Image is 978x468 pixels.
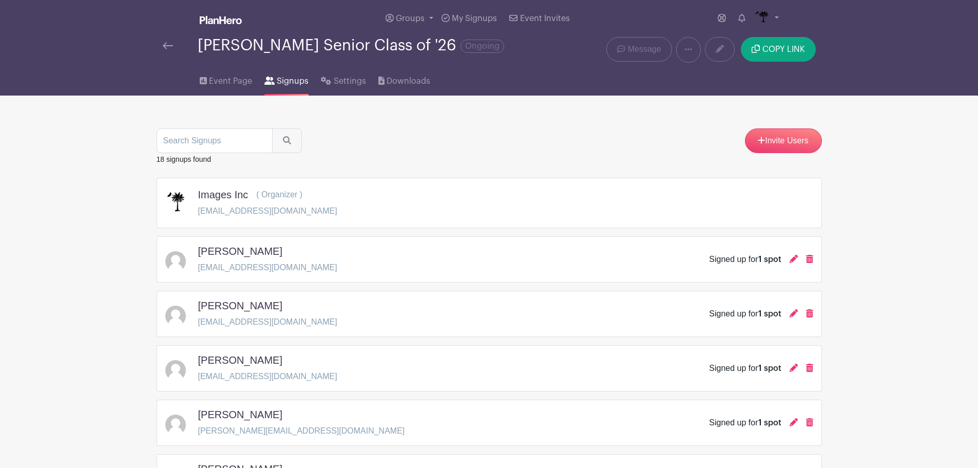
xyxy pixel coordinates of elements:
span: ( Organizer ) [256,190,302,199]
span: 1 spot [758,419,781,427]
img: back-arrow-29a5d9b10d5bd6ae65dc969a981735edf675c4d7a1fe02e03b50dbd4ba3cdb55.svg [163,42,173,49]
h5: [PERSON_NAME] [198,299,282,312]
span: Event Page [209,75,252,87]
p: [EMAIL_ADDRESS][DOMAIN_NAME] [198,370,337,383]
a: Downloads [378,63,430,96]
span: 1 spot [758,255,781,264]
h5: [PERSON_NAME] [198,354,282,366]
a: Signups [264,63,309,96]
span: Settings [334,75,366,87]
div: [PERSON_NAME] Senior Class of '26 [198,37,504,54]
a: Message [606,37,672,62]
span: 1 spot [758,364,781,372]
span: My Signups [452,14,497,23]
img: default-ce2991bfa6775e67f084385cd625a349d9dcbb7a52a09fb2fda1e96e2d18dcdb.png [165,306,186,326]
img: IMAGES%20logo%20transparenT%20PNG%20s.png [165,191,186,219]
p: [EMAIL_ADDRESS][DOMAIN_NAME] [198,261,337,274]
span: COPY LINK [762,45,805,53]
img: IMAGES%20logo%20transparenT%20PNG%20s.png [754,10,770,27]
h5: [PERSON_NAME] [198,245,282,257]
a: Settings [321,63,366,96]
span: Downloads [387,75,430,87]
div: Signed up for [709,308,781,320]
p: [EMAIL_ADDRESS][DOMAIN_NAME] [198,205,337,217]
img: default-ce2991bfa6775e67f084385cd625a349d9dcbb7a52a09fb2fda1e96e2d18dcdb.png [165,415,186,435]
img: default-ce2991bfa6775e67f084385cd625a349d9dcbb7a52a09fb2fda1e96e2d18dcdb.png [165,360,186,381]
small: 18 signups found [157,155,212,163]
h5: [PERSON_NAME] [198,408,282,421]
span: Groups [396,14,425,23]
span: Message [628,43,661,55]
img: logo_white-6c42ec7e38ccf1d336a20a19083b03d10ae64f83f12c07503d8b9e83406b4c7d.svg [200,16,242,24]
div: Signed up for [709,253,781,266]
button: COPY LINK [741,37,815,62]
div: Signed up for [709,362,781,375]
div: Signed up for [709,417,781,429]
span: Event Invites [520,14,570,23]
a: Event Page [200,63,252,96]
span: Signups [277,75,309,87]
span: Ongoing [461,40,504,53]
p: [EMAIL_ADDRESS][DOMAIN_NAME] [198,316,337,328]
span: 1 spot [758,310,781,318]
p: [PERSON_NAME][EMAIL_ADDRESS][DOMAIN_NAME] [198,425,405,437]
img: default-ce2991bfa6775e67f084385cd625a349d9dcbb7a52a09fb2fda1e96e2d18dcdb.png [165,251,186,272]
h5: Images Inc [198,189,248,201]
a: Invite Users [745,128,822,153]
input: Search Signups [157,128,273,153]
